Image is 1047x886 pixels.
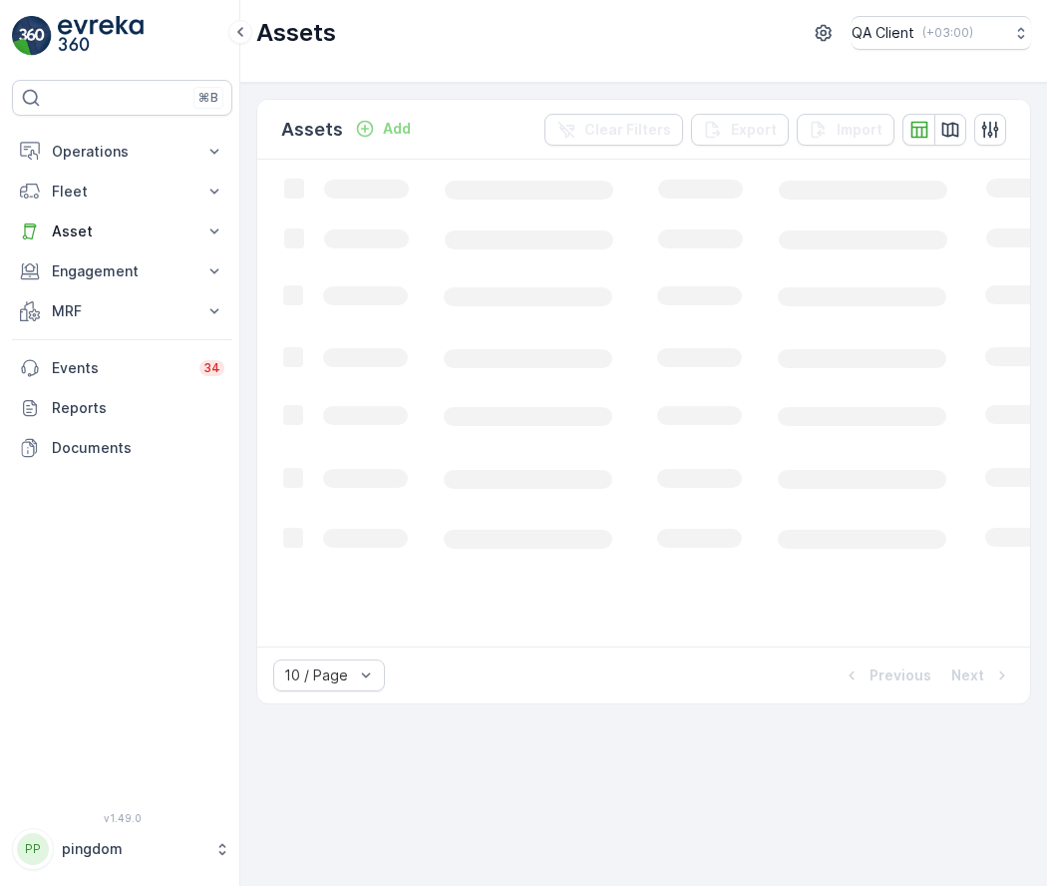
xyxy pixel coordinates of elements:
[52,358,187,378] p: Events
[203,360,220,376] p: 34
[840,664,933,687] button: Previous
[584,120,671,140] p: Clear Filters
[12,828,232,870] button: PPpingdom
[58,16,144,56] img: logo_light-DOdMpM7g.png
[12,212,232,251] button: Asset
[62,839,204,859] p: pingdom
[52,398,224,418] p: Reports
[12,291,232,331] button: MRF
[951,665,984,685] p: Next
[731,120,777,140] p: Export
[383,119,411,139] p: Add
[12,428,232,468] a: Documents
[691,114,789,146] button: Export
[52,261,192,281] p: Engagement
[17,833,49,865] div: PP
[12,812,232,824] span: v 1.49.0
[281,116,343,144] p: Assets
[949,664,1014,687] button: Next
[52,142,192,162] p: Operations
[12,348,232,388] a: Events34
[852,23,914,43] p: QA Client
[852,16,1031,50] button: QA Client(+03:00)
[52,301,192,321] p: MRF
[12,251,232,291] button: Engagement
[544,114,683,146] button: Clear Filters
[870,665,931,685] p: Previous
[256,17,336,49] p: Assets
[52,438,224,458] p: Documents
[198,90,218,106] p: ⌘B
[797,114,894,146] button: Import
[52,221,192,241] p: Asset
[347,117,419,141] button: Add
[52,182,192,202] p: Fleet
[922,25,973,41] p: ( +03:00 )
[12,132,232,172] button: Operations
[12,388,232,428] a: Reports
[12,16,52,56] img: logo
[12,172,232,212] button: Fleet
[837,120,882,140] p: Import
